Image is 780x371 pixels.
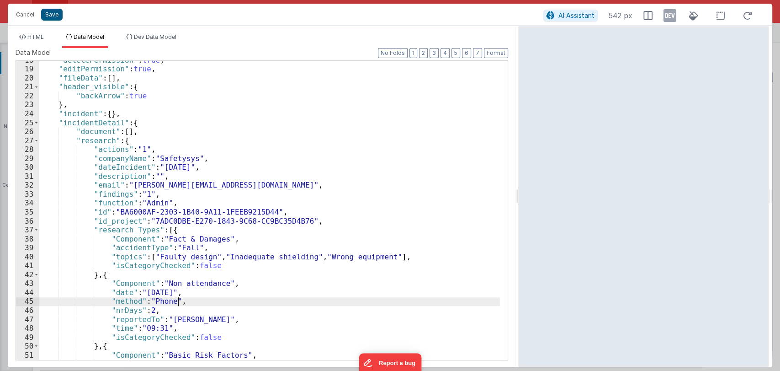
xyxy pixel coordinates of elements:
div: 38 [16,235,39,244]
span: AI Assistant [558,11,594,19]
div: 24 [16,109,39,118]
button: 4 [440,48,450,58]
div: 28 [16,145,39,154]
div: 40 [16,253,39,262]
button: AI Assistant [543,10,598,22]
div: 29 [16,154,39,163]
div: 22 [16,91,39,101]
div: 31 [16,172,39,181]
div: 46 [16,306,39,315]
div: 37 [16,226,39,235]
div: 35 [16,208,39,217]
div: 44 [16,288,39,297]
button: 7 [473,48,482,58]
div: 34 [16,199,39,208]
div: 45 [16,297,39,306]
button: 3 [430,48,439,58]
button: Format [484,48,508,58]
div: 47 [16,315,39,324]
div: 48 [16,324,39,333]
div: 36 [16,217,39,226]
span: 542 px [609,10,632,21]
div: 43 [16,279,39,288]
div: 26 [16,127,39,136]
span: Dev Data Model [134,33,176,40]
div: 51 [16,351,39,360]
button: Save [41,9,63,21]
span: HTML [27,33,44,40]
div: 52 [16,360,39,369]
div: 50 [16,342,39,351]
button: Cancel [11,8,39,21]
button: 1 [409,48,417,58]
div: 49 [16,333,39,342]
div: 23 [16,100,39,109]
div: 20 [16,74,39,83]
span: Data Model [16,48,51,57]
button: No Folds [378,48,408,58]
div: 25 [16,118,39,128]
div: 39 [16,243,39,253]
div: 41 [16,261,39,270]
div: 33 [16,190,39,199]
button: 5 [451,48,460,58]
div: 32 [16,181,39,190]
div: 19 [16,65,39,74]
span: Data Model [74,33,104,40]
div: 21 [16,82,39,91]
button: 2 [419,48,428,58]
button: 6 [462,48,471,58]
div: 42 [16,270,39,280]
div: 27 [16,136,39,145]
div: 30 [16,163,39,172]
